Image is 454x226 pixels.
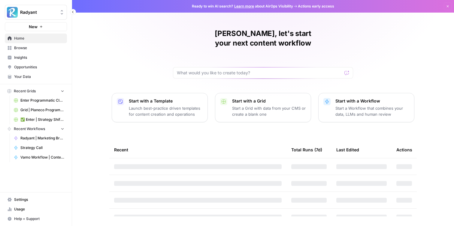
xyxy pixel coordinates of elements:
span: Enter Programmatic Cluster Wärmepumpe Förderung + Local [20,98,64,103]
span: Opportunities [14,64,64,70]
a: Strategy Call [11,143,67,153]
span: Settings [14,197,64,202]
a: Opportunities [5,62,67,72]
span: Actions early access [298,4,334,9]
input: What would you like to create today? [177,70,342,76]
span: Home [14,36,64,41]
a: Home [5,34,67,43]
a: Learn more [234,4,254,8]
h1: [PERSON_NAME], let's start your next content workflow [173,29,353,48]
span: Browse [14,45,64,51]
button: Help + Support [5,214,67,224]
button: New [5,22,67,31]
div: Recent [114,141,282,158]
button: Recent Workflows [5,124,67,133]
span: ✅ Enter | Strategy Shift 2025 | Blog Posts Update [20,117,64,122]
p: Start with a Grid [232,98,306,104]
button: Start with a WorkflowStart a Workflow that combines your data, LLMs and human review [318,93,414,122]
a: Enter Programmatic Cluster Wärmepumpe Förderung + Local [11,96,67,105]
span: Grid | Planeco Programmatic Cluster [20,107,64,113]
a: Radyant | Marketing Breakdowns | Newsletter [11,133,67,143]
span: Vamo Workflow | Content Update Sie zu du [20,155,64,160]
button: Start with a TemplateLaunch best-practice driven templates for content creation and operations [112,93,208,122]
p: Start with a Template [129,98,203,104]
div: Last Edited [336,141,359,158]
span: Radyant [20,9,56,15]
a: ✅ Enter | Strategy Shift 2025 | Blog Posts Update [11,115,67,124]
a: Usage [5,204,67,214]
div: Actions [396,141,412,158]
span: Your Data [14,74,64,79]
a: Insights [5,53,67,62]
p: Start a Workflow that combines your data, LLMs and human review [335,105,409,117]
button: Recent Grids [5,87,67,96]
a: Your Data [5,72,67,82]
span: Recent Workflows [14,126,45,132]
div: Total Runs (7d) [291,141,322,158]
span: Radyant | Marketing Breakdowns | Newsletter [20,135,64,141]
span: New [29,24,38,30]
p: Start with a Workflow [335,98,409,104]
a: Grid | Planeco Programmatic Cluster [11,105,67,115]
img: Radyant Logo [7,7,18,18]
a: Settings [5,195,67,204]
span: Usage [14,207,64,212]
p: Launch best-practice driven templates for content creation and operations [129,105,203,117]
span: Recent Grids [14,88,36,94]
span: Insights [14,55,64,60]
span: Ready to win AI search? about AirOps Visibility [192,4,293,9]
p: Start a Grid with data from your CMS or create a blank one [232,105,306,117]
span: Strategy Call [20,145,64,150]
button: Start with a GridStart a Grid with data from your CMS or create a blank one [215,93,311,122]
button: Workspace: Radyant [5,5,67,20]
span: Help + Support [14,216,64,222]
a: Browse [5,43,67,53]
a: Vamo Workflow | Content Update Sie zu du [11,153,67,162]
